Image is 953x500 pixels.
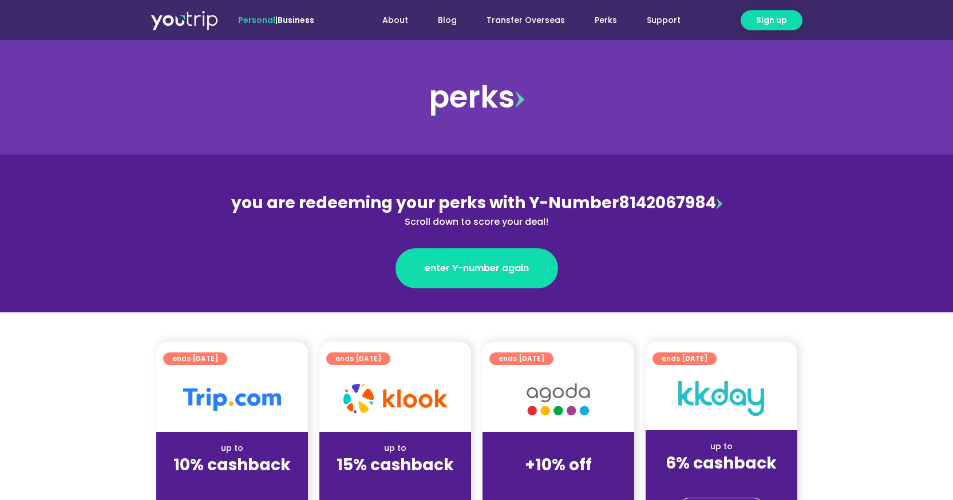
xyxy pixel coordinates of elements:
span: Sign up [756,14,787,26]
span: ends [DATE] [172,352,218,365]
a: Business [278,14,314,26]
div: up to [329,442,462,454]
div: (for stays only) [165,475,299,487]
a: ends [DATE] [489,352,553,365]
a: ends [DATE] [163,352,227,365]
strong: 15% cashback [337,454,454,476]
a: ends [DATE] [653,352,717,365]
strong: 6% cashback [666,452,777,474]
a: Transfer Overseas [472,10,580,31]
a: Blog [423,10,472,31]
span: you are redeeming your perks with Y-Number [231,192,619,214]
a: Sign up [741,10,802,30]
a: About [367,10,423,31]
nav: Menu [345,10,695,31]
div: (for stays only) [492,475,625,487]
a: Support [632,10,695,31]
span: enter Y-number again [425,261,529,275]
span: up to [548,442,569,454]
strong: +10% off [525,454,592,476]
div: Scroll down to score your deal! [228,215,725,229]
div: up to [165,442,299,454]
strong: 10% cashback [173,454,291,476]
span: ends [DATE] [499,352,544,365]
a: Perks [580,10,632,31]
div: (for stays only) [655,474,788,486]
span: ends [DATE] [662,352,707,365]
span: | [238,14,314,26]
a: enter Y-number again [396,248,558,288]
a: ends [DATE] [326,352,390,365]
div: (for stays only) [329,475,462,487]
span: ends [DATE] [335,352,381,365]
span: Personal [238,14,275,26]
div: up to [655,441,788,453]
div: 8142067984 [228,191,725,229]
